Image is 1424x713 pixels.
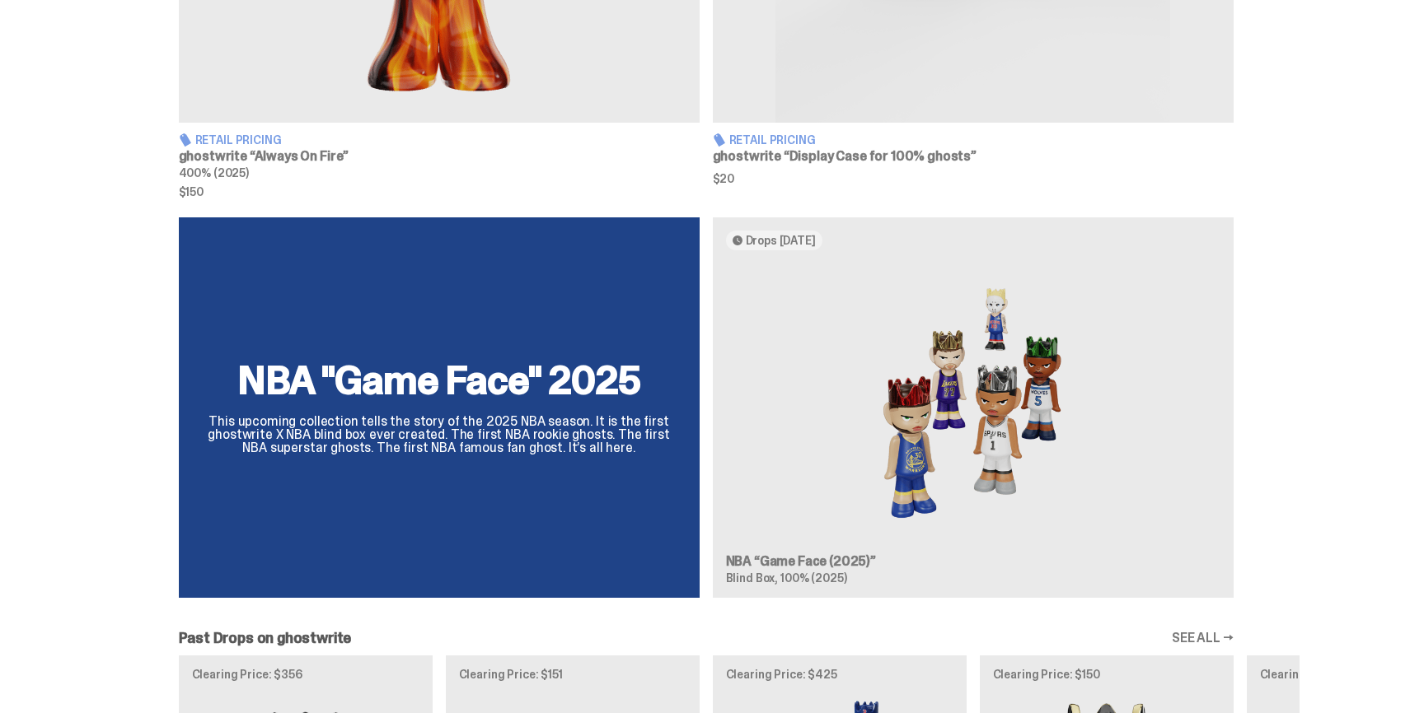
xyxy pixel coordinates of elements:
span: 100% (2025) [780,571,846,585]
span: Retail Pricing [729,134,816,146]
p: Clearing Price: $356 [192,669,419,680]
span: $150 [179,186,700,198]
h2: NBA "Game Face" 2025 [199,361,680,400]
p: Clearing Price: $150 [993,669,1220,680]
span: $20 [713,173,1234,184]
span: 400% (2025) [179,165,249,180]
span: Drops [DATE] [746,234,816,247]
span: Retail Pricing [195,134,282,146]
p: Clearing Price: $151 [459,669,686,680]
span: Blind Box, [726,571,779,585]
h2: Past Drops on ghostwrite [179,631,352,645]
img: Game Face (2025) [726,263,1220,542]
h3: ghostwrite “Always On Fire” [179,150,700,163]
h3: ghostwrite “Display Case for 100% ghosts” [713,150,1234,163]
a: SEE ALL → [1172,631,1234,645]
p: Clearing Price: $425 [726,669,953,680]
p: This upcoming collection tells the story of the 2025 NBA season. It is the first ghostwrite X NBA... [199,415,680,454]
h3: NBA “Game Face (2025)” [726,555,1220,568]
